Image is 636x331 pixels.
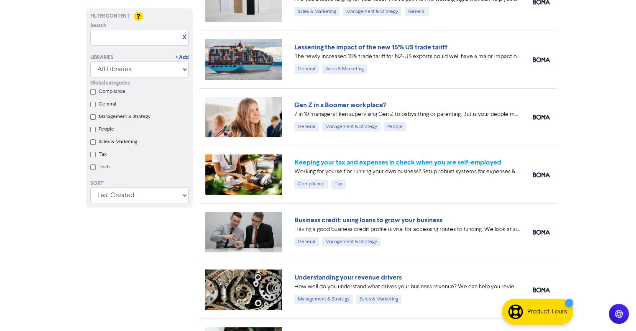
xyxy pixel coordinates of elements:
div: People [384,122,406,131]
a: Keeping your tax and expenses in check when you are self-employed [294,158,501,167]
a: + Add [176,54,189,62]
img: boma [533,115,550,120]
div: Libraries [90,54,113,62]
div: Sales & Marketing [322,64,367,74]
div: Management & Strategy [294,295,353,304]
div: Management & Strategy [343,7,401,16]
label: People [99,126,114,133]
div: General [405,7,429,16]
span: Search [90,22,106,30]
img: boma_accounting [533,172,550,177]
a: Business credit: using loans to grow your business [294,216,442,224]
div: Management & Strategy [322,237,381,246]
label: Tech [99,163,110,171]
label: Management & Strategy [99,113,151,121]
a: X [183,34,186,41]
div: Filter Content [90,13,189,20]
iframe: Chat Widget [531,241,636,331]
div: Compliance [294,180,328,189]
label: General [99,100,116,108]
div: 7 in 10 managers liken supervising Gen Z to babysitting or parenting. But is your people manageme... [294,110,520,119]
div: The newly increased 15% trade tariff for NZ-US exports could well have a major impact on your mar... [294,52,520,61]
div: Sort [90,180,189,187]
a: Gen Z in a Boomer workplace? [294,101,386,109]
a: Lessening the impact of the new 15% US trade tariff [294,43,447,51]
div: Management & Strategy [322,122,381,131]
img: boma [533,57,550,62]
div: Working for yourself or running your own business? Setup robust systems for expenses & tax requir... [294,167,520,176]
label: Tax [99,151,107,158]
div: Sales & Marketing [356,295,401,304]
label: Compliance [99,88,125,95]
img: boma [533,230,550,235]
div: General [294,122,319,131]
div: General [294,237,319,246]
div: Global categories [90,80,189,87]
div: General [294,64,319,74]
div: Sales & Marketing [294,7,340,16]
div: How well do you understand what drives your business revenue? We can help you review your numbers... [294,282,520,291]
div: Tax [331,180,346,189]
a: Understanding your revenue drivers [294,273,402,282]
label: Sales & Marketing [99,138,137,146]
div: Having a good business credit profile is vital for accessing routes to funding. We look at six di... [294,225,520,234]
